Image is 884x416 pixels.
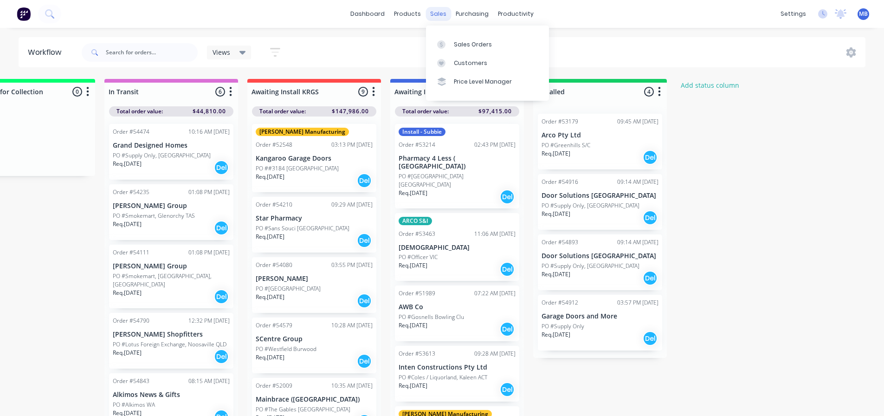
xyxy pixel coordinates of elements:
div: Del [643,210,658,225]
p: Alkimos News & Gifts [113,391,230,399]
p: Req. [DATE] [113,349,142,357]
div: Order #54843 [113,377,149,385]
p: PO #Officer VIC [399,253,438,261]
div: Order #53179 [542,117,578,126]
p: PO #Supply Only, [GEOGRAPHIC_DATA] [113,151,211,160]
a: Sales Orders [426,35,549,53]
div: Sales Orders [454,40,492,49]
div: Order #54111 [113,248,149,257]
p: Req. [DATE] [256,293,284,301]
div: Order #54474 [113,128,149,136]
div: Order #52548 [256,141,292,149]
span: $44,810.00 [193,107,226,116]
p: [PERSON_NAME] Group [113,262,230,270]
div: Order #54579 [256,321,292,330]
p: PO #Alkimos WA [113,401,155,409]
div: Order #54916 [542,178,578,186]
div: Del [643,150,658,165]
p: Req. [DATE] [542,149,570,158]
p: [PERSON_NAME] Shopfitters [113,331,230,338]
div: Order #5489309:14 AM [DATE]Door Solutions [GEOGRAPHIC_DATA]PO #Supply Only, [GEOGRAPHIC_DATA]Req.... [538,234,662,290]
div: ARCO S&IOrder #5346311:06 AM [DATE][DEMOGRAPHIC_DATA]PO #Officer VICReq.[DATE]Del [395,213,519,281]
div: 10:35 AM [DATE] [331,382,373,390]
div: Order #54235 [113,188,149,196]
p: Kangaroo Garage Doors [256,155,373,162]
img: Factory [17,7,31,21]
span: 02:43 PM [DATE] [474,141,516,149]
div: 10:16 AM [DATE] [188,128,230,136]
span: Views [213,47,230,57]
p: Req. [DATE] [113,160,142,168]
p: AWB Co [399,303,516,311]
div: Install - SubbieOrder #5321402:43 PM [DATE]Pharmacy 4 Less ( [GEOGRAPHIC_DATA])PO #[GEOGRAPHIC_DA... [395,124,519,208]
div: Del [357,233,372,248]
div: Order #5421009:29 AM [DATE]Star PharmacyPO #Sans Souci [GEOGRAPHIC_DATA]Req.[DATE]Del [252,197,376,253]
p: PO #[GEOGRAPHIC_DATA] [GEOGRAPHIC_DATA] [399,172,516,189]
p: PO #Westfield Burwood [256,345,316,353]
div: Del [357,354,372,369]
div: 01:08 PM [DATE] [188,248,230,257]
div: Order #51989 [399,289,435,298]
div: Del [357,293,372,308]
p: Mainbrace ([GEOGRAPHIC_DATA]) [256,396,373,403]
div: 01:08 PM [DATE] [188,188,230,196]
p: PO #Smokemart, Glenorchy TAS [113,212,195,220]
p: [DEMOGRAPHIC_DATA] [399,244,516,252]
span: Total order value: [116,107,163,116]
span: Total order value: [402,107,449,116]
div: Order #5317909:45 AM [DATE]Arco Pty LtdPO #Greenhills S/CReq.[DATE]Del [538,114,662,169]
div: products [389,7,426,21]
a: Price Level Manager [426,72,549,91]
div: Order #5198907:22 AM [DATE]AWB CoPO #Gosnells Bowling CluReq.[DATE]Del [395,286,519,341]
p: SCentre Group [256,335,373,343]
p: PO #Greenhills S/C [542,141,590,149]
p: Door Solutions [GEOGRAPHIC_DATA] [542,252,658,260]
div: Order #54210 [256,201,292,209]
div: Customers [454,59,487,67]
p: Arco Pty Ltd [542,131,658,139]
p: PO #Supply Only, [GEOGRAPHIC_DATA] [542,201,639,210]
div: sales [426,7,451,21]
p: PO #The Gables [GEOGRAPHIC_DATA] [256,405,350,414]
p: Req. [DATE] [542,270,570,279]
p: [PERSON_NAME] Group [113,202,230,210]
div: Del [214,349,229,364]
p: [PERSON_NAME] [256,275,373,283]
p: PO ##3184 [GEOGRAPHIC_DATA] [256,164,339,173]
div: 09:28 AM [DATE] [474,350,516,358]
span: MB [859,10,868,18]
div: Del [643,331,658,346]
div: 10:28 AM [DATE] [331,321,373,330]
p: Pharmacy 4 Less ( [GEOGRAPHIC_DATA]) [399,155,516,170]
p: Req. [DATE] [256,233,284,241]
div: Order #54080 [256,261,292,269]
div: Del [214,289,229,304]
div: Order #5479012:32 PM [DATE][PERSON_NAME] ShopfittersPO #Lotus Foreign Exchange, Noosaville QLDReq... [109,313,233,369]
div: Order #5491609:14 AM [DATE]Door Solutions [GEOGRAPHIC_DATA]PO #Supply Only, [GEOGRAPHIC_DATA]Req.... [538,174,662,230]
div: Order #5447410:16 AM [DATE]Grand Designed HomesPO #Supply Only, [GEOGRAPHIC_DATA]Req.[DATE]Del [109,124,233,180]
p: Req. [DATE] [399,261,427,270]
p: Door Solutions [GEOGRAPHIC_DATA] [542,192,658,200]
div: Del [500,322,515,337]
p: PO #Supply Only [542,322,584,331]
span: 03:55 PM [DATE] [331,261,373,269]
span: Total order value: [259,107,306,116]
span: $97,415.00 [478,107,512,116]
p: PO #Gosnells Bowling Clu [399,313,464,321]
a: dashboard [346,7,389,21]
div: Install - Subbie [399,128,445,136]
button: Add status column [676,79,744,91]
div: Order #5491203:57 PM [DATE]Garage Doors and MorePO #Supply OnlyReq.[DATE]Del [538,295,662,351]
div: 12:32 PM [DATE] [188,317,230,325]
p: PO #Lotus Foreign Exchange, Noosaville QLD [113,340,226,349]
div: Del [214,221,229,235]
div: 08:15 AM [DATE] [188,377,230,385]
div: Order #5361309:28 AM [DATE]Inten Constructions Pty LtdPO #Coles / Liquorland, Kaleen ACTReq.[DATE... [395,346,519,402]
div: productivity [493,7,538,21]
p: PO #Supply Only, [GEOGRAPHIC_DATA] [542,262,639,270]
p: Req. [DATE] [399,382,427,390]
div: Del [214,160,229,175]
a: Customers [426,54,549,72]
span: $147,986.00 [332,107,369,116]
div: 09:45 AM [DATE] [617,117,658,126]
